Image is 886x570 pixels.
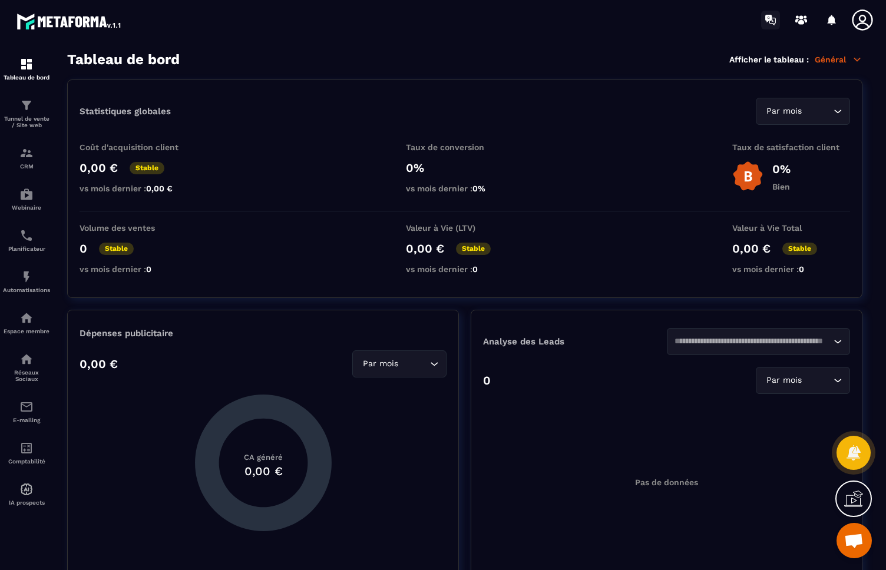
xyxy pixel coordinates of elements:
[3,178,50,220] a: automationsautomationsWebinaire
[146,184,173,193] span: 0,00 €
[19,187,34,201] img: automations
[80,106,171,117] p: Statistiques globales
[3,220,50,261] a: schedulerschedulerPlanificateur
[804,374,831,387] input: Search for option
[732,264,850,274] p: vs mois dernier :
[837,523,872,558] a: Ouvrir le chat
[406,184,524,193] p: vs mois dernier :
[732,161,763,192] img: b-badge-o.b3b20ee6.svg
[3,343,50,391] a: social-networksocial-networkRéseaux Sociaux
[19,441,34,455] img: accountant
[732,241,771,256] p: 0,00 €
[360,357,401,370] span: Par mois
[763,105,804,118] span: Par mois
[3,432,50,473] a: accountantaccountantComptabilité
[80,184,197,193] p: vs mois dernier :
[406,223,524,233] p: Valeur à Vie (LTV)
[3,163,50,170] p: CRM
[19,400,34,414] img: email
[146,264,151,274] span: 0
[99,243,134,255] p: Stable
[456,243,491,255] p: Stable
[756,98,850,125] div: Search for option
[80,142,197,152] p: Coût d'acquisition client
[406,142,524,152] p: Taux de conversion
[406,161,524,175] p: 0%
[3,115,50,128] p: Tunnel de vente / Site web
[772,182,791,191] p: Bien
[772,162,791,176] p: 0%
[3,137,50,178] a: formationformationCRM
[732,223,850,233] p: Valeur à Vie Total
[804,105,831,118] input: Search for option
[3,328,50,334] p: Espace membre
[19,98,34,112] img: formation
[3,246,50,252] p: Planificateur
[3,417,50,423] p: E-mailing
[472,184,485,193] span: 0%
[732,142,850,152] p: Taux de satisfaction client
[80,328,447,339] p: Dépenses publicitaire
[80,357,118,371] p: 0,00 €
[3,287,50,293] p: Automatisations
[19,482,34,496] img: automations
[130,162,164,174] p: Stable
[815,54,862,65] p: Général
[3,74,50,81] p: Tableau de bord
[19,146,34,160] img: formation
[782,243,817,255] p: Stable
[3,204,50,211] p: Webinaire
[3,499,50,506] p: IA prospects
[3,261,50,302] a: automationsautomationsAutomatisations
[472,264,478,274] span: 0
[483,373,491,387] p: 0
[3,369,50,382] p: Réseaux Sociaux
[80,161,118,175] p: 0,00 €
[3,90,50,137] a: formationformationTunnel de vente / Site web
[67,51,180,68] h3: Tableau de bord
[763,374,804,387] span: Par mois
[667,328,851,355] div: Search for option
[19,311,34,325] img: automations
[729,55,809,64] p: Afficher le tableau :
[80,223,197,233] p: Volume des ventes
[352,350,447,377] div: Search for option
[3,48,50,90] a: formationformationTableau de bord
[80,264,197,274] p: vs mois dernier :
[16,11,123,32] img: logo
[675,335,831,348] input: Search for option
[19,352,34,366] img: social-network
[19,270,34,284] img: automations
[756,367,850,394] div: Search for option
[635,478,698,487] p: Pas de données
[19,57,34,71] img: formation
[406,264,524,274] p: vs mois dernier :
[3,458,50,465] p: Comptabilité
[3,302,50,343] a: automationsautomationsEspace membre
[19,228,34,243] img: scheduler
[406,241,444,256] p: 0,00 €
[80,241,87,256] p: 0
[401,357,427,370] input: Search for option
[483,336,667,347] p: Analyse des Leads
[799,264,804,274] span: 0
[3,391,50,432] a: emailemailE-mailing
